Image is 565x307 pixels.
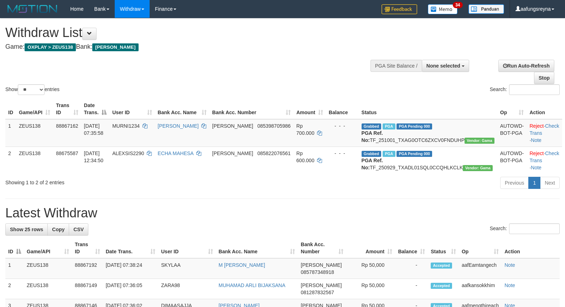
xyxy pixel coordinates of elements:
[155,99,209,119] th: Bank Acc. Name: activate to sort column ascending
[158,150,193,156] a: ECHA MAHESA
[5,99,16,119] th: ID
[426,63,460,69] span: None selected
[453,2,462,8] span: 34
[395,279,428,299] td: -
[5,206,560,220] h1: Latest Withdraw
[329,122,356,129] div: - - -
[329,150,356,157] div: - - -
[103,238,159,258] th: Date Trans.: activate to sort column ascending
[73,227,84,232] span: CSV
[490,84,560,95] label: Search:
[5,238,24,258] th: ID: activate to sort column descending
[16,99,53,119] th: Game/API: activate to sort column ascending
[47,223,69,235] a: Copy
[362,151,382,157] span: Grabbed
[498,60,554,72] a: Run Auto-Refresh
[383,123,395,129] span: Marked by aafkaynarin
[431,263,452,269] span: Accepted
[459,279,502,299] td: aafkansokkhim
[5,43,369,51] h4: Game: Bank:
[103,279,159,299] td: [DATE] 07:36:05
[346,279,395,299] td: Rp 50,000
[527,99,562,119] th: Action
[529,150,559,163] a: Check Trans
[504,282,515,288] a: Note
[362,123,382,129] span: Grabbed
[5,223,48,235] a: Show 25 rows
[422,60,469,72] button: None selected
[56,150,78,156] span: 88675587
[212,150,253,156] span: [PERSON_NAME]
[534,72,554,84] a: Stop
[69,223,88,235] a: CSV
[527,119,562,147] td: · ·
[301,262,342,268] span: [PERSON_NAME]
[301,290,334,295] span: Copy 081287832567 to clipboard
[497,147,527,174] td: AUTOWD-BOT-PGA
[5,119,16,147] td: 1
[209,99,294,119] th: Bank Acc. Number: activate to sort column ascending
[301,282,342,288] span: [PERSON_NAME]
[16,147,53,174] td: ZEUS138
[459,258,502,279] td: aafEamtangech
[81,99,110,119] th: Date Trans.: activate to sort column descending
[257,150,290,156] span: Copy 085822076561 to clipboard
[504,262,515,268] a: Note
[359,119,497,147] td: TF_251001_TXAG0OTC6ZXCV0FNDUHP
[431,283,452,289] span: Accepted
[112,123,140,129] span: MURNI1234
[24,279,72,299] td: ZEUS138
[509,223,560,234] input: Search:
[383,151,395,157] span: Marked by aafpengsreynich
[509,84,560,95] input: Search:
[396,123,432,129] span: PGA Pending
[468,4,504,14] img: panduan.png
[296,123,315,136] span: Rp 700.000
[465,138,494,144] span: Vendor URL: https://trx31.1velocity.biz
[294,99,326,119] th: Amount: activate to sort column ascending
[301,269,334,275] span: Copy 085787348918 to clipboard
[500,177,529,189] a: Previous
[109,99,155,119] th: User ID: activate to sort column ascending
[158,123,199,129] a: [PERSON_NAME]
[346,238,395,258] th: Amount: activate to sort column ascending
[528,177,540,189] a: 1
[362,158,383,170] b: PGA Ref. No:
[463,165,493,171] span: Vendor URL: https://trx31.1velocity.biz
[5,147,16,174] td: 2
[382,4,417,14] img: Feedback.jpg
[219,282,286,288] a: MUHAMAD ARLI BIJAKSANA
[531,137,541,143] a: Note
[24,238,72,258] th: Game/API: activate to sort column ascending
[531,165,541,170] a: Note
[257,123,290,129] span: Copy 085398705986 to clipboard
[5,258,24,279] td: 1
[298,238,346,258] th: Bank Acc. Number: activate to sort column ascending
[25,43,76,51] span: OXPLAY > ZEUS138
[16,119,53,147] td: ZEUS138
[10,227,43,232] span: Show 25 rows
[459,238,502,258] th: Op: activate to sort column ascending
[56,123,78,129] span: 88867162
[529,150,544,156] a: Reject
[92,43,138,51] span: [PERSON_NAME]
[5,84,59,95] label: Show entries
[395,258,428,279] td: -
[219,262,265,268] a: M [PERSON_NAME]
[359,147,497,174] td: TF_250929_TXADL01SQL0CCQHLKCLK
[5,279,24,299] td: 2
[326,99,359,119] th: Balance
[5,4,59,14] img: MOTION_logo.png
[502,238,560,258] th: Action
[72,258,103,279] td: 88867192
[53,99,81,119] th: Trans ID: activate to sort column ascending
[346,258,395,279] td: Rp 50,000
[84,150,104,163] span: [DATE] 12:34:50
[112,150,144,156] span: ALEXSIS2290
[216,238,298,258] th: Bank Acc. Name: activate to sort column ascending
[158,258,216,279] td: SKYLAA
[359,99,497,119] th: Status
[396,151,432,157] span: PGA Pending
[5,26,369,40] h1: Withdraw List
[497,99,527,119] th: Op: activate to sort column ascending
